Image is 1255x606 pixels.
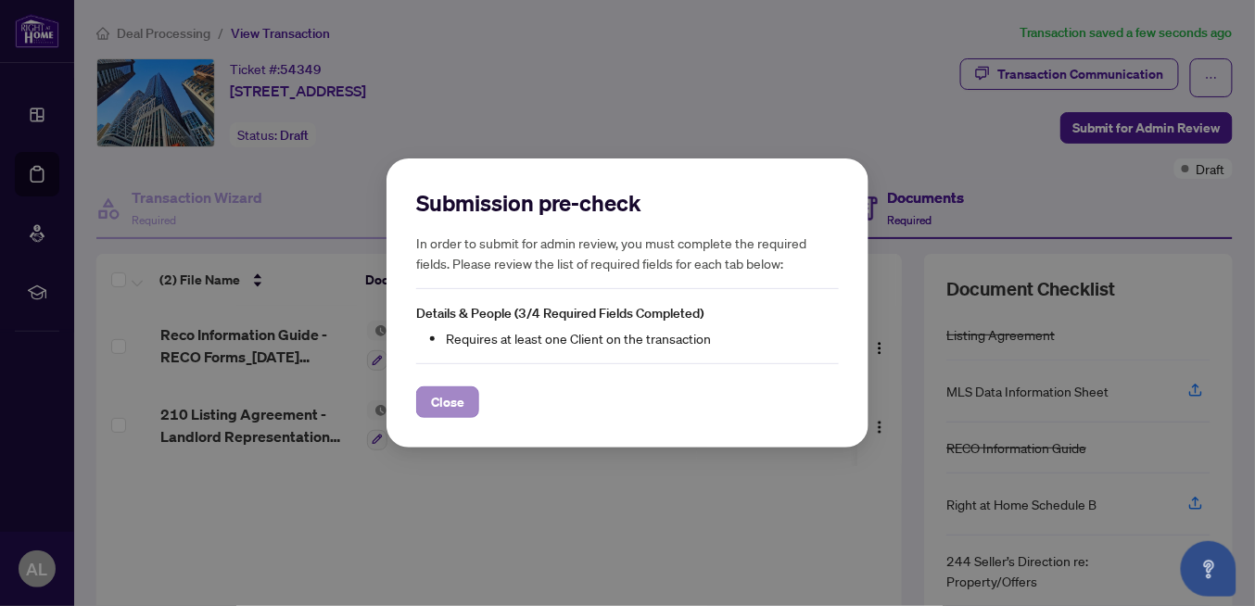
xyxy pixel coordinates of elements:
li: Requires at least one Client on the transaction [446,328,839,348]
h5: In order to submit for admin review, you must complete the required fields. Please review the lis... [416,233,839,273]
button: Open asap [1181,541,1236,597]
button: Close [416,386,479,418]
span: Close [431,387,464,417]
span: Details & People (3/4 Required Fields Completed) [416,305,704,322]
h2: Submission pre-check [416,188,839,218]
